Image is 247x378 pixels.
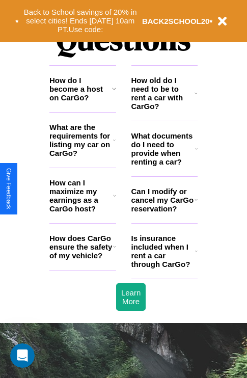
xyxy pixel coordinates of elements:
iframe: Intercom live chat [10,343,35,368]
b: BACK2SCHOOL20 [142,17,210,25]
div: Give Feedback [5,168,12,209]
h3: What documents do I need to provide when renting a car? [131,131,196,166]
h3: Is insurance included when I rent a car through CarGo? [131,234,195,268]
button: Learn More [116,283,146,311]
h3: How do I become a host on CarGo? [49,76,112,102]
h3: Can I modify or cancel my CarGo reservation? [131,187,195,213]
h3: How can I maximize my earnings as a CarGo host? [49,178,113,213]
h3: How old do I need to be to rent a car with CarGo? [131,76,195,111]
button: Back to School savings of 20% in select cities! Ends [DATE] 10am PT.Use code: [19,5,142,37]
h3: What are the requirements for listing my car on CarGo? [49,123,113,157]
h3: How does CarGo ensure the safety of my vehicle? [49,234,113,260]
